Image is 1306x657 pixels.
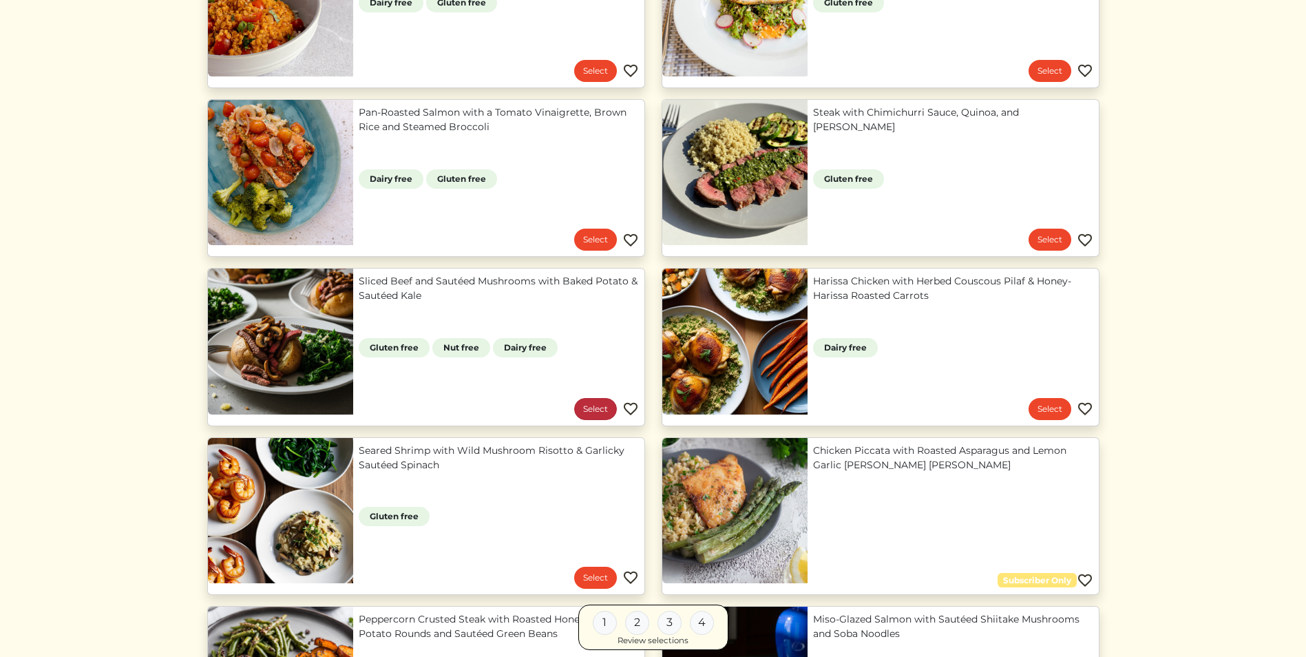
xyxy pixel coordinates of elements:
[622,570,639,586] img: Favorite menu item
[1077,63,1093,79] img: Favorite menu item
[1029,229,1071,251] a: Select
[574,398,617,420] a: Select
[1029,398,1071,420] a: Select
[593,610,617,634] div: 1
[1077,401,1093,417] img: Favorite menu item
[618,634,688,647] div: Review selections
[622,232,639,249] img: Favorite menu item
[574,60,617,82] a: Select
[657,610,682,634] div: 3
[578,604,728,650] a: 1 2 3 4 Review selections
[574,567,617,589] a: Select
[622,63,639,79] img: Favorite menu item
[813,105,1093,134] a: Steak with Chimichurri Sauce, Quinoa, and [PERSON_NAME]
[690,610,714,634] div: 4
[359,274,639,303] a: Sliced Beef and Sautéed Mushrooms with Baked Potato & Sautéed Kale
[359,105,639,134] a: Pan-Roasted Salmon with a Tomato Vinaigrette, Brown Rice and Steamed Broccoli
[1077,232,1093,249] img: Favorite menu item
[813,274,1093,303] a: Harissa Chicken with Herbed Couscous Pilaf & Honey-Harissa Roasted Carrots
[625,610,649,634] div: 2
[574,229,617,251] a: Select
[359,444,639,472] a: Seared Shrimp with Wild Mushroom Risotto & Garlicky Sautéed Spinach
[1077,572,1093,589] img: Favorite menu item
[1029,60,1071,82] a: Select
[622,401,639,417] img: Favorite menu item
[813,444,1093,472] a: Chicken Piccata with Roasted Asparagus and Lemon Garlic [PERSON_NAME] [PERSON_NAME]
